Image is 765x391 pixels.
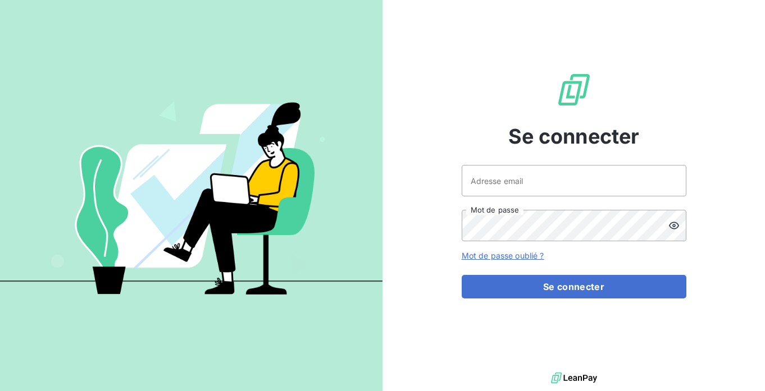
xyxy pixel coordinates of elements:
a: Mot de passe oublié ? [462,251,544,260]
img: logo [551,370,597,387]
button: Se connecter [462,275,686,298]
span: Se connecter [508,121,640,151]
img: Logo LeanPay [556,72,592,108]
input: placeholder [462,165,686,196]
